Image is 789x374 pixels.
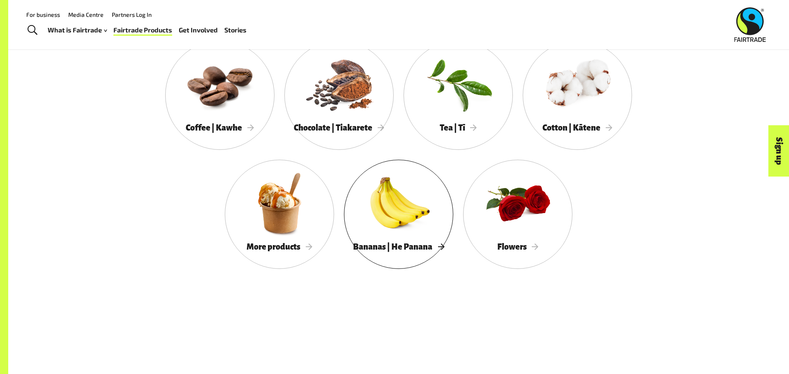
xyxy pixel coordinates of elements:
a: Toggle Search [22,20,42,41]
span: More products [247,242,312,251]
img: Fairtrade Australia New Zealand logo [734,7,766,42]
a: Bananas | He Panana [344,160,453,269]
a: Flowers [463,160,572,269]
a: Partners Log In [112,11,152,18]
span: Tea | Tī [440,123,477,132]
a: For business [26,11,60,18]
a: What is Fairtrade [48,24,107,36]
a: Coffee | Kawhe [165,41,275,150]
a: Stories [224,24,247,36]
span: Bananas | He Panana [353,242,444,251]
a: Fairtrade Products [113,24,172,36]
a: Get Involved [179,24,218,36]
a: Chocolate | Tiakarete [284,41,394,150]
a: Media Centre [68,11,104,18]
a: Tea | Tī [404,41,513,150]
span: Coffee | Kawhe [186,123,254,132]
span: Cotton | Kātene [542,123,612,132]
a: More products [225,160,334,269]
a: Cotton | Kātene [523,41,632,150]
span: Chocolate | Tiakarete [294,123,384,132]
span: Flowers [497,242,539,251]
